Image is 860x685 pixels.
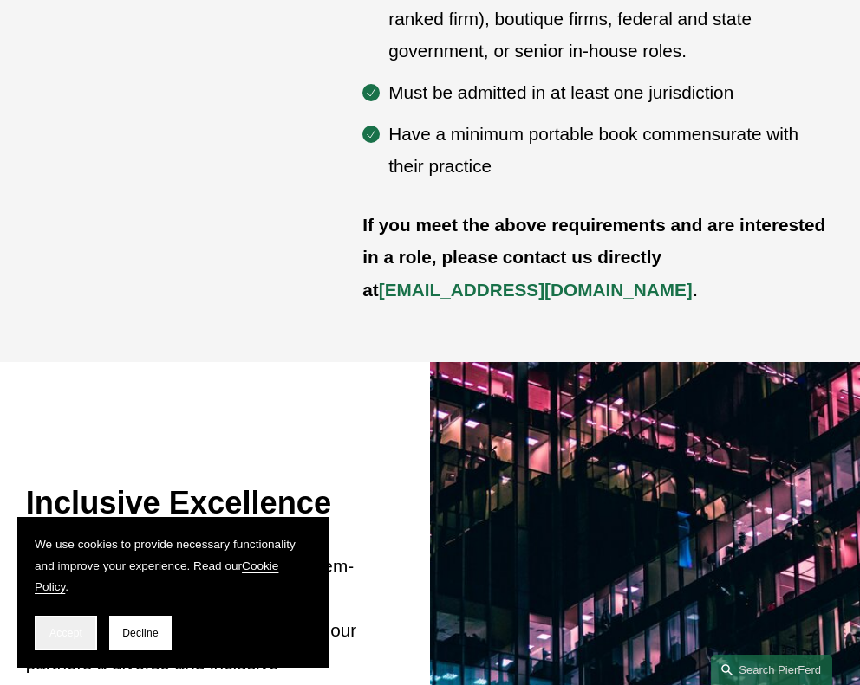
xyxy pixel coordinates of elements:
[17,517,329,668] section: Cookie banner
[388,76,834,108] p: Must be admitted in at least one jurisdiction
[49,627,82,639] span: Accept
[35,534,312,598] p: We use cookies to provide necessary functionality and improve your experience. Read our .
[693,280,698,300] strong: .
[379,280,693,300] a: [EMAIL_ADDRESS][DOMAIN_NAME]
[388,118,834,183] p: Have a minimum portable book commensurate with their practice
[109,616,172,650] button: Decline
[362,215,831,300] strong: If you meet the above requirements and are interested in a role, please contact us directly at
[35,616,97,650] button: Accept
[711,655,832,685] a: Search this site
[122,627,159,639] span: Decline
[26,485,331,520] span: Inclusive Excellence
